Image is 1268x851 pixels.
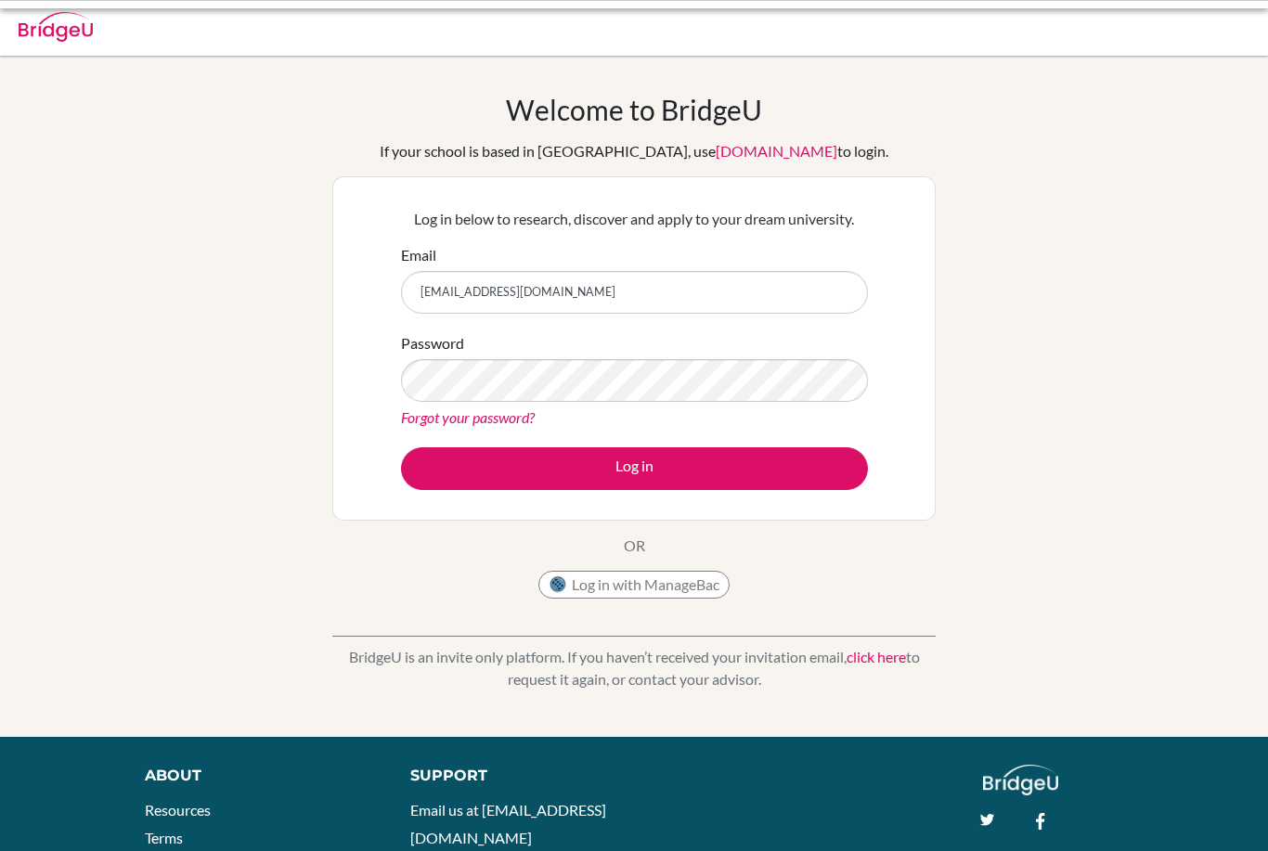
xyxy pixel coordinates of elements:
[410,801,606,846] a: Email us at [EMAIL_ADDRESS][DOMAIN_NAME]
[145,829,183,846] a: Terms
[401,208,868,230] p: Log in below to research, discover and apply to your dream university.
[401,332,464,355] label: Password
[145,801,211,819] a: Resources
[847,648,906,665] a: click here
[410,765,615,787] div: Support
[506,93,762,126] h1: Welcome to BridgeU
[538,571,730,599] button: Log in with ManageBac
[401,244,436,266] label: Email
[983,765,1058,795] img: logo_white@2x-f4f0deed5e89b7ecb1c2cc34c3e3d731f90f0f143d5ea2071677605dd97b5244.png
[145,765,369,787] div: About
[401,408,535,426] a: Forgot your password?
[380,140,888,162] div: If your school is based in [GEOGRAPHIC_DATA], use to login.
[401,447,868,490] button: Log in
[716,142,837,160] a: [DOMAIN_NAME]
[624,535,645,557] p: OR
[332,646,936,690] p: BridgeU is an invite only platform. If you haven’t received your invitation email, to request it ...
[19,12,93,42] img: Bridge-U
